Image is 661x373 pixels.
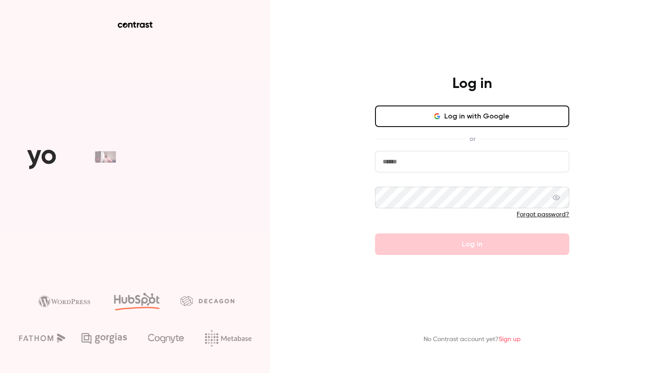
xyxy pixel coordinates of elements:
img: decagon [180,296,234,306]
a: Forgot password? [517,211,569,218]
button: Log in with Google [375,105,569,127]
p: No Contrast account yet? [424,335,521,344]
a: Sign up [499,336,521,342]
h4: Log in [452,75,492,93]
span: or [465,134,480,144]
